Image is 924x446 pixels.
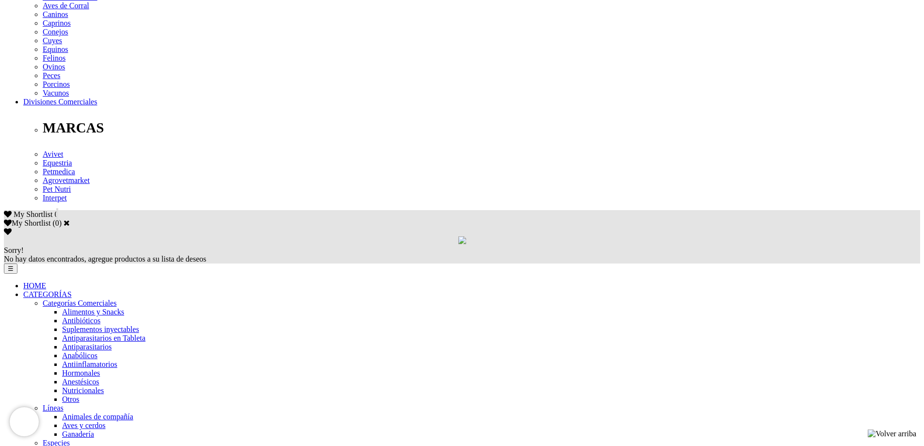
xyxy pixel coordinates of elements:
span: 0 [54,210,58,218]
a: Ganadería [62,430,94,438]
img: loading.gif [458,236,466,244]
a: Equinos [43,45,68,53]
a: CATEGORÍAS [23,290,72,298]
a: Antiparasitarios [62,343,112,351]
a: Hormonales [62,369,100,377]
a: Categorías Comerciales [43,299,116,307]
a: Antibióticos [62,316,100,325]
p: MARCAS [43,120,920,136]
a: Nutricionales [62,386,104,395]
a: Divisiones Comerciales [23,98,97,106]
span: ( ) [52,219,62,227]
a: Otros [62,395,80,403]
a: Líneas [43,404,64,412]
a: Antiinflamatorios [62,360,117,368]
a: Conejos [43,28,68,36]
label: 0 [55,219,59,227]
a: Peces [43,71,60,80]
a: Aves de Corral [43,1,89,10]
span: Sorry! [4,246,24,254]
a: Cuyes [43,36,62,45]
div: No hay datos encontrados, agregue productos a su lista de deseos [4,246,920,264]
a: Antiparasitarios en Tableta [62,334,146,342]
label: My Shortlist [4,219,50,227]
a: Aves y cerdos [62,421,105,429]
a: Alimentos y Snacks [62,308,124,316]
a: Vacunos [43,89,69,97]
a: Animales de compañía [62,413,133,421]
a: Porcinos [43,80,70,88]
a: Anestésicos [62,378,99,386]
a: Caprinos [43,19,71,27]
a: Felinos [43,54,65,62]
a: Ovinos [43,63,65,71]
button: ☰ [4,264,17,274]
a: Suplementos inyectables [62,325,139,333]
a: Interpet [43,194,67,202]
iframe: Brevo live chat [10,407,39,436]
a: Caninos [43,10,68,18]
a: Equestria [43,159,72,167]
a: Agrovetmarket [43,176,90,184]
a: Petmedica [43,167,75,176]
a: Avivet [43,150,63,158]
a: Pet Nutri [43,185,71,193]
a: HOME [23,281,46,290]
a: Cerrar [64,219,70,227]
img: Volver arriba [868,429,916,438]
span: My Shortlist [14,210,52,218]
a: Anabólicos [62,351,97,360]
